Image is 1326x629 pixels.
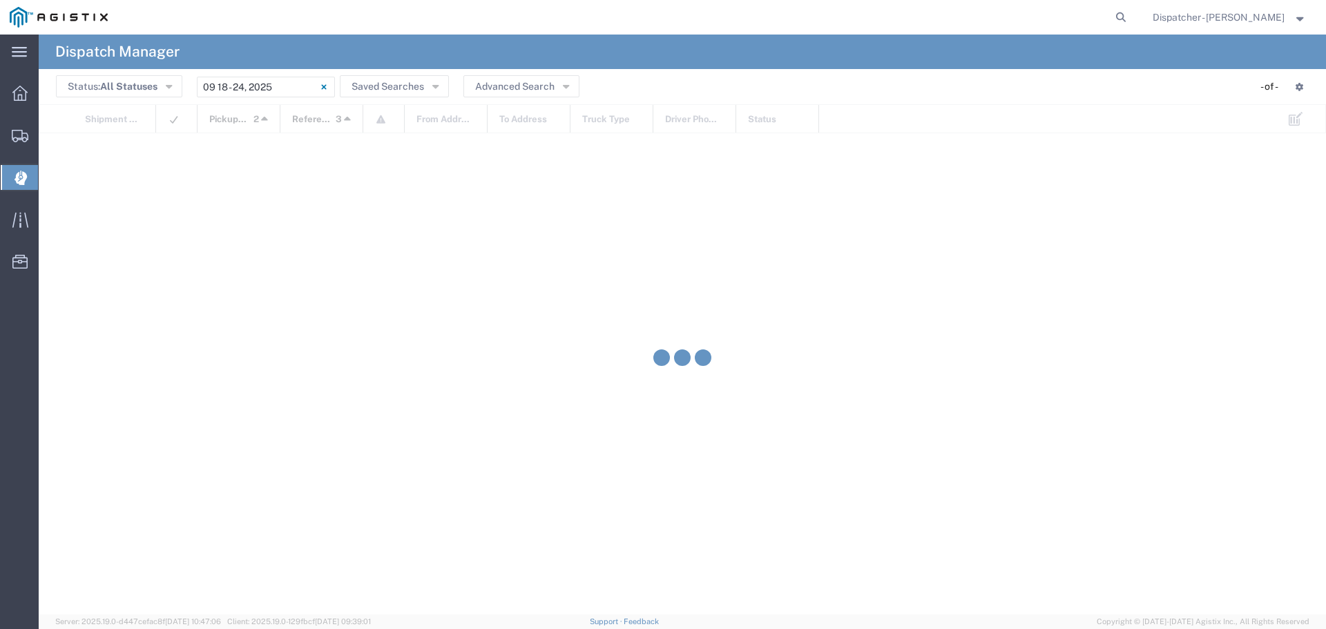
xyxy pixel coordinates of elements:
[56,75,182,97] button: Status:All Statuses
[100,81,157,92] span: All Statuses
[624,617,659,626] a: Feedback
[10,7,108,28] img: logo
[1097,616,1309,628] span: Copyright © [DATE]-[DATE] Agistix Inc., All Rights Reserved
[315,617,371,626] span: [DATE] 09:39:01
[1260,79,1285,94] div: - of -
[55,617,221,626] span: Server: 2025.19.0-d447cefac8f
[1153,10,1285,25] span: Dispatcher - Eli Amezcua
[55,35,180,69] h4: Dispatch Manager
[340,75,449,97] button: Saved Searches
[463,75,579,97] button: Advanced Search
[227,617,371,626] span: Client: 2025.19.0-129fbcf
[590,617,624,626] a: Support
[1152,9,1307,26] button: Dispatcher - [PERSON_NAME]
[165,617,221,626] span: [DATE] 10:47:06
